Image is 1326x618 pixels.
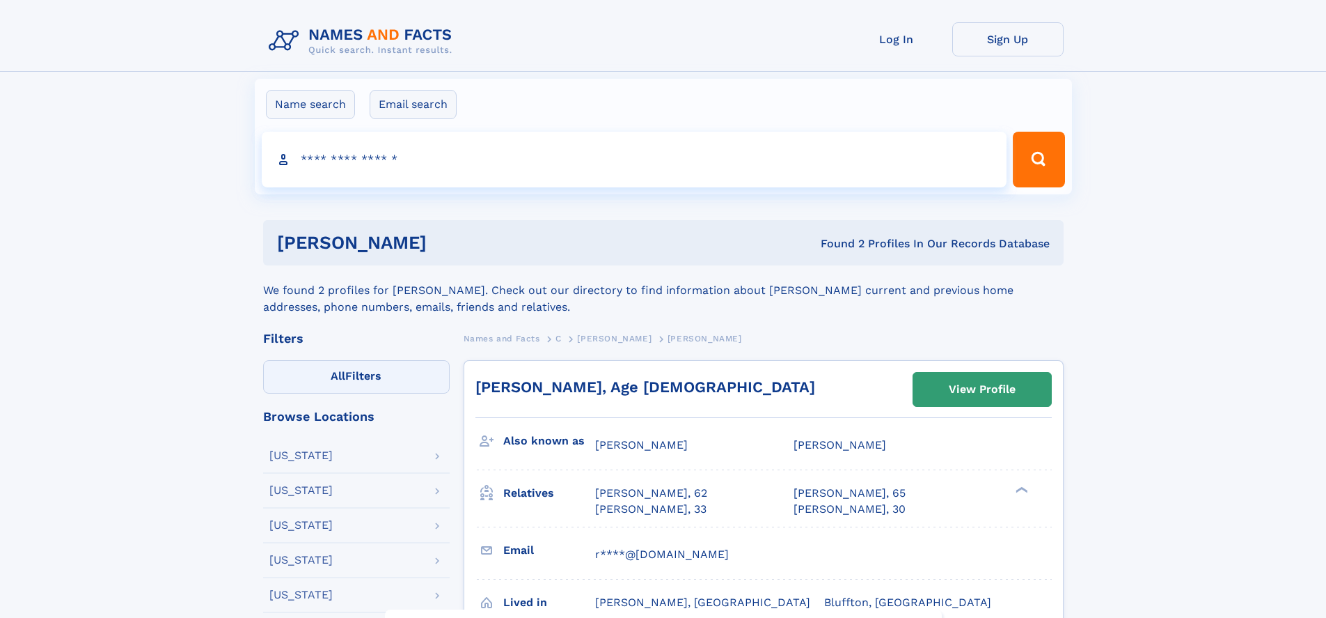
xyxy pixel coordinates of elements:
[503,539,595,562] h3: Email
[263,332,450,345] div: Filters
[794,502,906,517] a: [PERSON_NAME], 30
[595,502,707,517] a: [PERSON_NAME], 33
[277,234,624,252] h1: [PERSON_NAME]
[952,22,1064,56] a: Sign Up
[555,334,562,343] span: C
[503,591,595,615] h3: Lived in
[1012,486,1029,495] div: ❯
[269,589,333,601] div: [US_STATE]
[269,520,333,531] div: [US_STATE]
[263,410,450,423] div: Browse Locations
[262,132,1007,187] input: search input
[794,486,906,501] a: [PERSON_NAME], 65
[1013,132,1064,187] button: Search Button
[595,486,707,501] a: [PERSON_NAME], 62
[668,334,742,343] span: [PERSON_NAME]
[595,438,688,451] span: [PERSON_NAME]
[913,373,1051,406] a: View Profile
[475,378,815,396] a: [PERSON_NAME], Age [DEMOGRAPHIC_DATA]
[503,429,595,453] h3: Also known as
[624,236,1050,252] div: Found 2 Profiles In Our Records Database
[555,330,562,347] a: C
[949,373,1016,405] div: View Profile
[269,555,333,566] div: [US_STATE]
[794,438,886,451] span: [PERSON_NAME]
[577,334,652,343] span: [PERSON_NAME]
[595,596,810,609] span: [PERSON_NAME], [GEOGRAPHIC_DATA]
[464,330,540,347] a: Names and Facts
[841,22,952,56] a: Log In
[577,330,652,347] a: [PERSON_NAME]
[263,22,464,60] img: Logo Names and Facts
[263,265,1064,316] div: We found 2 profiles for [PERSON_NAME]. Check out our directory to find information about [PERSON_...
[503,481,595,505] h3: Relatives
[331,369,345,383] span: All
[370,90,457,119] label: Email search
[269,450,333,461] div: [US_STATE]
[824,596,991,609] span: Bluffton, [GEOGRAPHIC_DATA]
[263,360,450,394] label: Filters
[269,485,333,496] div: [US_STATE]
[266,90,355,119] label: Name search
